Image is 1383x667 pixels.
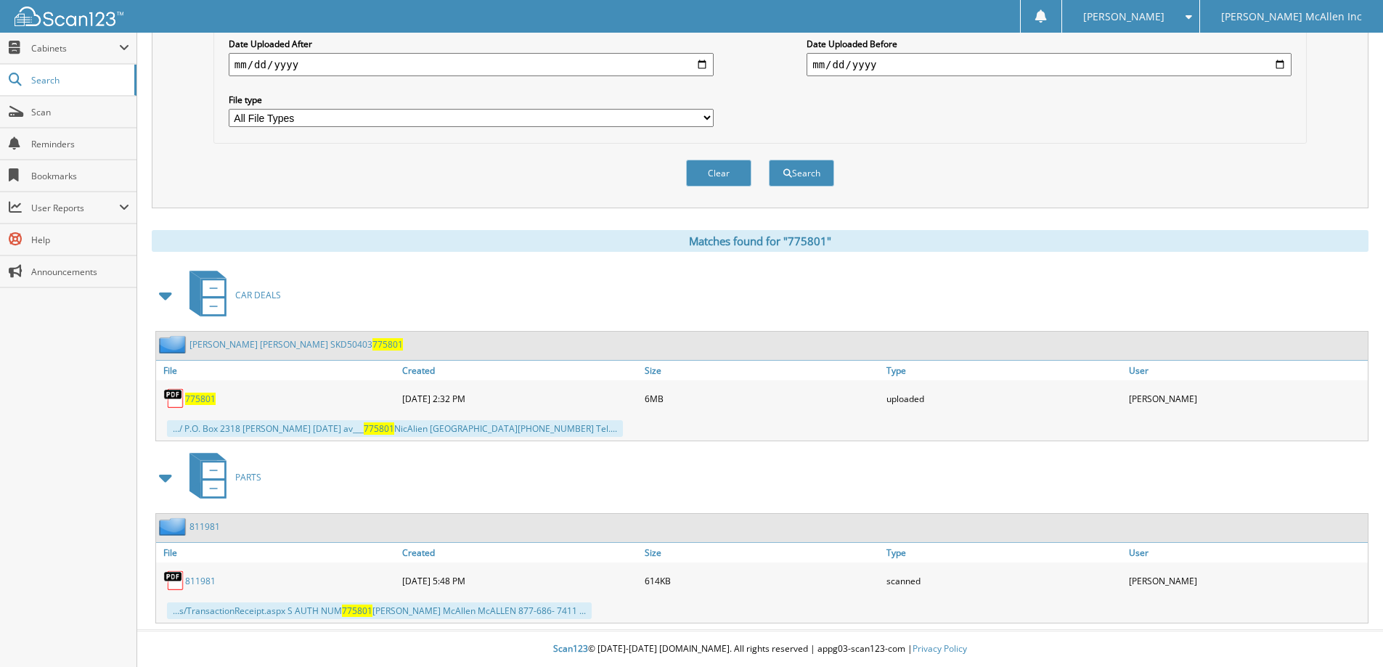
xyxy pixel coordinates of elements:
[229,38,714,50] label: Date Uploaded After
[342,605,372,617] span: 775801
[883,543,1125,562] a: Type
[399,361,641,380] a: Created
[189,338,403,351] a: [PERSON_NAME] [PERSON_NAME] SKD50403775801
[189,520,220,533] a: 811981
[181,266,281,324] a: CAR DEALS
[883,361,1125,380] a: Type
[399,384,641,413] div: [DATE] 2:32 PM
[553,642,588,655] span: Scan123
[159,517,189,536] img: folder2.png
[163,388,185,409] img: PDF.png
[31,42,119,54] span: Cabinets
[641,543,884,562] a: Size
[31,202,119,214] span: User Reports
[1221,12,1362,21] span: [PERSON_NAME] McAllen Inc
[641,361,884,380] a: Size
[769,160,834,187] button: Search
[185,393,216,405] a: 775801
[1125,384,1368,413] div: [PERSON_NAME]
[235,471,261,483] span: PARTS
[137,631,1383,667] div: © [DATE]-[DATE] [DOMAIN_NAME]. All rights reserved | appg03-scan123-com |
[167,602,592,619] div: ...s/TransactionReceipt.aspx S AUTH NUM [PERSON_NAME] McAllen McALLEN 877-686- 7411 ...
[181,449,261,506] a: PARTS
[163,570,185,592] img: PDF.png
[31,74,127,86] span: Search
[913,642,967,655] a: Privacy Policy
[641,566,884,595] div: 614KB
[229,94,714,106] label: File type
[641,384,884,413] div: 6MB
[229,53,714,76] input: start
[15,7,123,26] img: scan123-logo-white.svg
[399,543,641,562] a: Created
[159,335,189,353] img: folder2.png
[1083,12,1164,21] span: [PERSON_NAME]
[31,138,129,150] span: Reminders
[364,422,394,435] span: 775801
[156,543,399,562] a: File
[807,38,1292,50] label: Date Uploaded Before
[31,234,129,246] span: Help
[1125,361,1368,380] a: User
[152,230,1368,252] div: Matches found for "775801"
[235,289,281,301] span: CAR DEALS
[883,566,1125,595] div: scanned
[185,575,216,587] a: 811981
[156,361,399,380] a: File
[31,266,129,278] span: Announcements
[167,420,623,437] div: .../ P.O. Box 2318 [PERSON_NAME] [DATE] av___ NicAlien [GEOGRAPHIC_DATA][PHONE_NUMBER] Tel....
[31,106,129,118] span: Scan
[686,160,751,187] button: Clear
[399,566,641,595] div: [DATE] 5:48 PM
[807,53,1292,76] input: end
[883,384,1125,413] div: uploaded
[1125,543,1368,562] a: User
[31,170,129,182] span: Bookmarks
[372,338,403,351] span: 775801
[1125,566,1368,595] div: [PERSON_NAME]
[1310,597,1383,667] iframe: Chat Widget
